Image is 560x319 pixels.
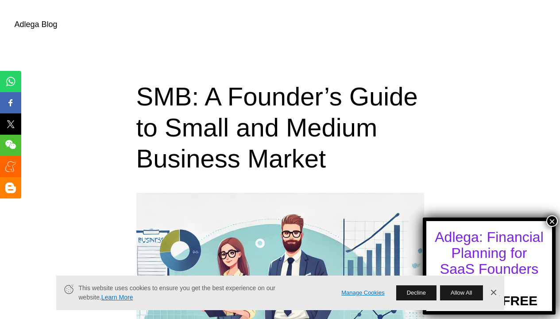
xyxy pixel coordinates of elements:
svg: Cookie Icon [63,284,74,295]
span: This website uses cookies to ensure you get the best experience on our website. [79,284,329,302]
button: Allow All [440,285,483,300]
a: Adlega Blog [15,20,58,29]
a: Manage Cookies [341,288,385,298]
a: Learn More [101,294,133,301]
h1: SMB: A Founder’s Guide to Small and Medium Business Market [136,81,424,174]
button: Close [546,215,558,227]
a: Dismiss Banner [487,286,500,300]
button: Decline [396,285,436,300]
div: Adlega: Financial Planning for SaaS Founders [434,229,544,277]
